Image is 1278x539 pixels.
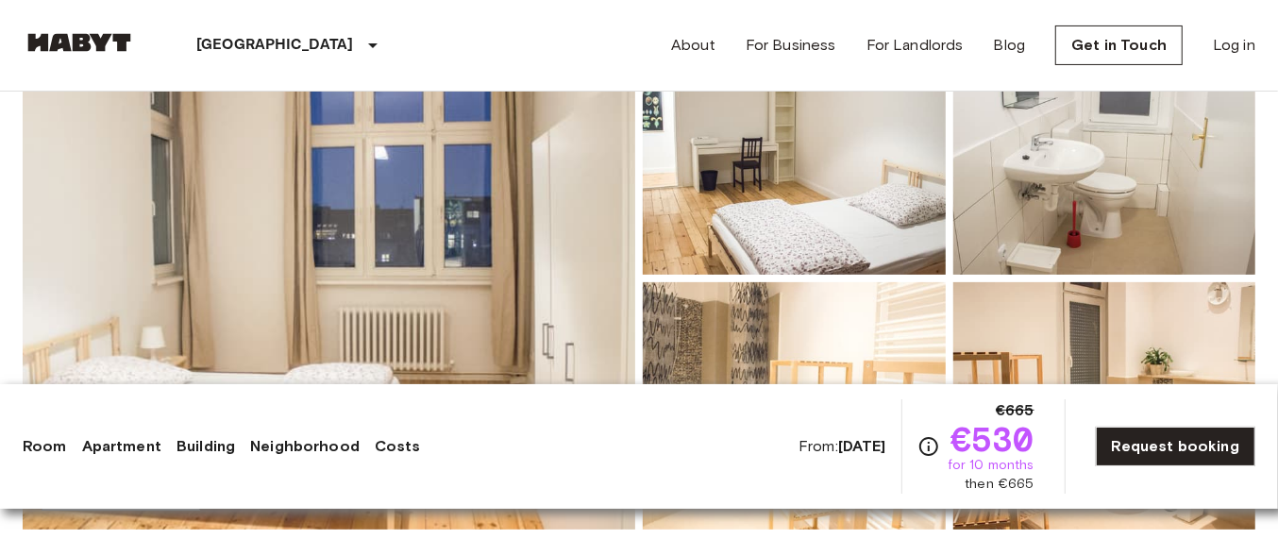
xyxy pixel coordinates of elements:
[866,34,964,57] a: For Landlords
[746,34,836,57] a: For Business
[994,34,1026,57] a: Blog
[23,435,67,458] a: Room
[799,436,886,457] span: From:
[643,27,946,275] img: Picture of unit DE-01-090-02M
[1096,427,1255,466] a: Request booking
[82,435,161,458] a: Apartment
[23,33,136,52] img: Habyt
[196,34,354,57] p: [GEOGRAPHIC_DATA]
[23,27,635,530] img: Marketing picture of unit DE-01-090-02M
[917,435,940,458] svg: Check cost overview for full price breakdown. Please note that discounts apply to new joiners onl...
[1213,34,1255,57] a: Log in
[996,399,1034,422] span: €665
[965,475,1034,494] span: then €665
[953,282,1256,530] img: Picture of unit DE-01-090-02M
[643,282,946,530] img: Picture of unit DE-01-090-02M
[375,435,421,458] a: Costs
[177,435,235,458] a: Building
[671,34,715,57] a: About
[838,437,886,455] b: [DATE]
[1055,25,1183,65] a: Get in Touch
[948,456,1034,475] span: for 10 months
[250,435,360,458] a: Neighborhood
[950,422,1034,456] span: €530
[953,27,1256,275] img: Picture of unit DE-01-090-02M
